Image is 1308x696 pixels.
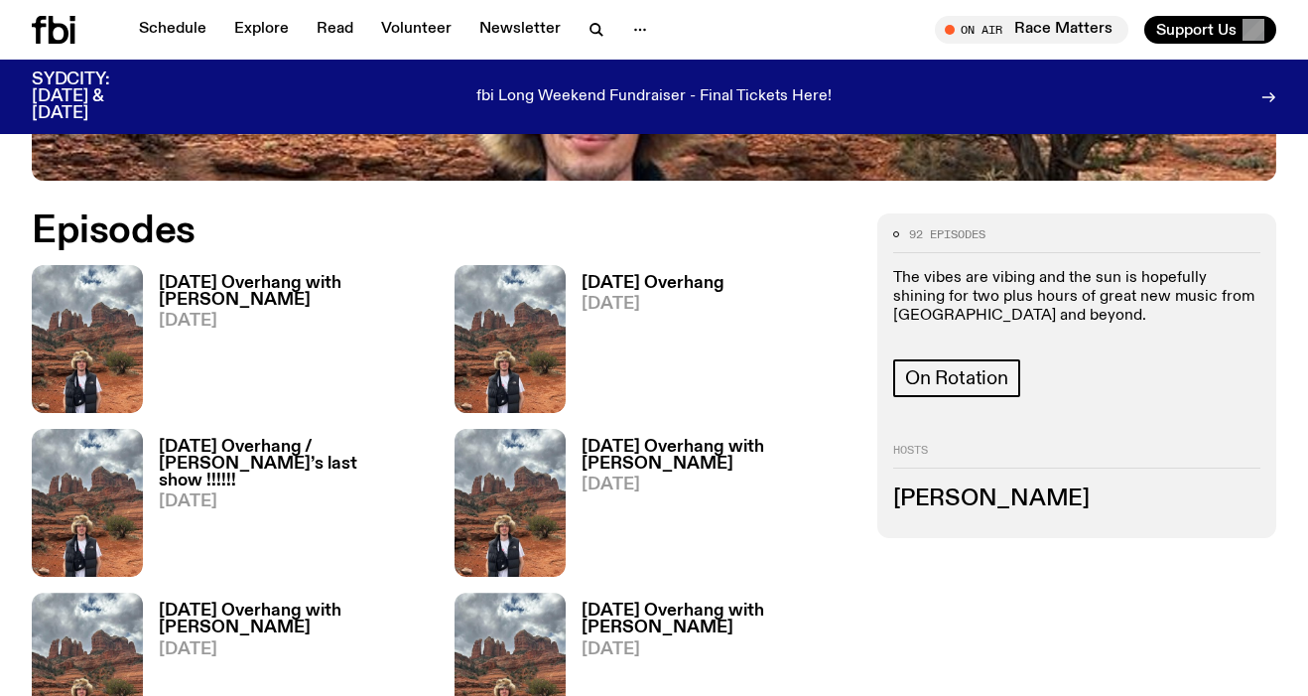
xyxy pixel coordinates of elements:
span: On Rotation [905,367,1008,389]
button: Support Us [1144,16,1276,44]
span: 92 episodes [909,229,985,240]
h3: [DATE] Overhang with [PERSON_NAME] [582,603,853,636]
a: [DATE] Overhang / [PERSON_NAME]’s last show !!!!!![DATE] [143,439,431,577]
a: [DATE] Overhang with [PERSON_NAME][DATE] [143,275,431,413]
h3: [PERSON_NAME] [893,488,1260,510]
a: [DATE] Overhang with [PERSON_NAME][DATE] [566,439,853,577]
h3: [DATE] Overhang with [PERSON_NAME] [159,275,431,309]
h3: [DATE] Overhang with [PERSON_NAME] [582,439,853,473]
span: [DATE] [582,641,853,658]
a: Schedule [127,16,218,44]
a: Explore [222,16,301,44]
span: Support Us [1156,21,1237,39]
a: On Rotation [893,359,1020,397]
h2: Hosts [893,445,1260,469]
button: On AirRace Matters [935,16,1128,44]
span: [DATE] [582,477,853,493]
h3: SYDCITY: [DATE] & [DATE] [32,71,159,122]
a: Read [305,16,365,44]
h3: [DATE] Overhang with [PERSON_NAME] [159,603,431,636]
span: [DATE] [159,641,431,658]
span: [DATE] [159,313,431,330]
h3: [DATE] Overhang / [PERSON_NAME]’s last show !!!!!! [159,439,431,489]
span: [DATE] [159,493,431,510]
a: Volunteer [369,16,463,44]
span: [DATE] [582,296,724,313]
a: Newsletter [467,16,573,44]
h2: Episodes [32,213,853,249]
h3: [DATE] Overhang [582,275,724,292]
a: [DATE] Overhang[DATE] [566,275,724,413]
p: The vibes are vibing and the sun is hopefully shining for two plus hours of great new music from ... [893,269,1260,327]
p: fbi Long Weekend Fundraiser - Final Tickets Here! [476,88,832,106]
